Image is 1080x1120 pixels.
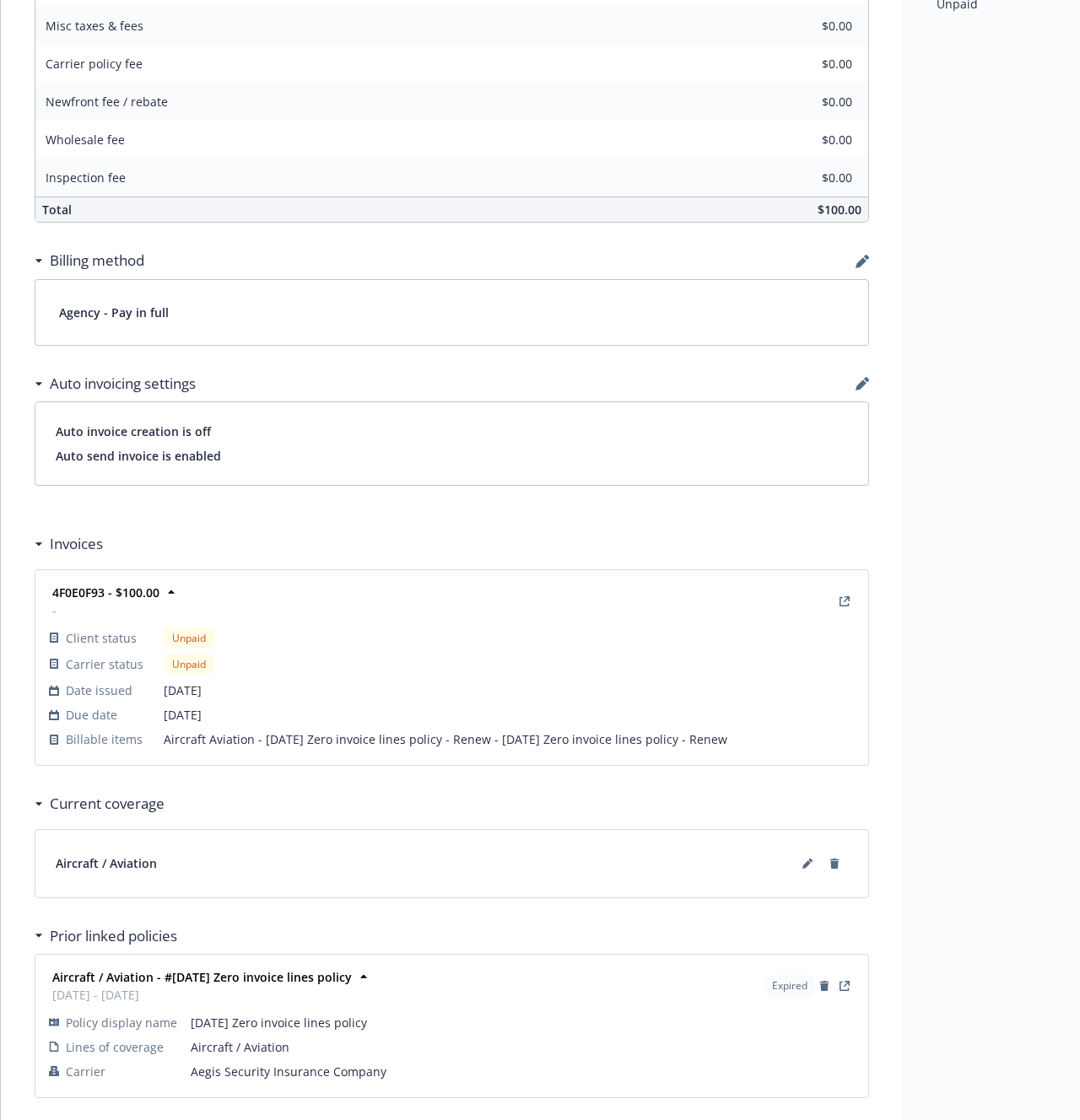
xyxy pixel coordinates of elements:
h3: Billing method [50,250,144,272]
input: 0.00 [753,13,862,39]
input: 0.00 [753,51,862,77]
h3: Invoices [50,533,103,555]
span: Expired [772,978,807,993]
span: Inspection fee [46,170,126,186]
div: Billing method [35,250,144,272]
div: Prior linked policies [35,925,177,947]
span: Carrier status [66,655,143,673]
div: Unpaid [164,654,214,675]
h3: Current coverage [50,793,165,815]
span: [DATE] [164,681,855,699]
span: Client status [66,629,137,647]
span: Total [42,202,72,218]
a: View Invoice [834,591,855,611]
span: Misc taxes & fees [46,18,143,34]
div: Unpaid [164,627,214,649]
span: Date issued [66,681,132,699]
h3: Prior linked policies [50,925,177,947]
span: - [52,601,159,619]
div: Auto invoicing settings [35,373,196,395]
span: [DATE] [164,706,855,724]
span: $100.00 [818,202,861,218]
div: Agency - Pay in full [35,280,868,345]
div: Current coverage [35,793,165,815]
span: Policy display name [66,1014,177,1031]
span: Auto send invoice is enabled [56,447,848,465]
span: Aircraft / Aviation [191,1038,855,1056]
span: Auto invoice creation is off [56,423,848,440]
strong: Aircraft / Aviation - #[DATE] Zero invoice lines policy [52,969,352,985]
a: View Policy [834,976,855,996]
span: Aircraft Aviation - [DATE] Zero invoice lines policy - Renew - [DATE] Zero invoice lines policy -... [164,730,855,748]
span: Newfront fee / rebate [46,94,168,110]
span: Wholesale fee [46,132,125,148]
span: Aegis Security Insurance Company [191,1063,855,1080]
span: Carrier [66,1063,105,1080]
span: [DATE] Zero invoice lines policy [191,1014,855,1031]
span: Carrier policy fee [46,56,143,72]
input: 0.00 [753,127,862,153]
input: 0.00 [753,165,862,191]
span: Aircraft / Aviation [56,854,157,872]
h3: Auto invoicing settings [50,373,196,395]
strong: 4F0E0F93 - $100.00 [52,584,159,600]
span: Lines of coverage [66,1038,164,1056]
div: Invoices [35,533,103,555]
span: Due date [66,706,117,724]
input: 0.00 [753,89,862,115]
span: Billable items [66,730,143,748]
span: [DATE] - [DATE] [52,986,352,1004]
